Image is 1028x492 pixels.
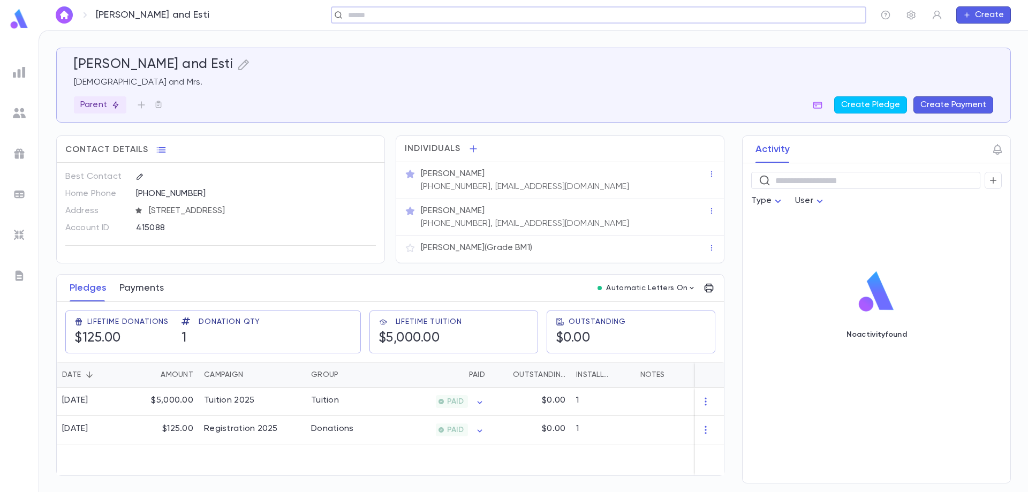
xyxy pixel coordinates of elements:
button: Automatic Letters On [593,281,700,296]
div: Paid [469,362,485,388]
span: Lifetime Tuition [396,317,462,326]
p: [DEMOGRAPHIC_DATA] and Mrs. [74,77,993,88]
div: Installments [571,362,635,388]
div: Outstanding [513,362,565,388]
div: Paid [386,362,490,388]
button: Sort [338,366,356,383]
span: Outstanding [569,317,626,326]
div: Installments [576,362,613,388]
img: logo [9,9,30,29]
div: 1 [571,416,635,444]
p: Address [65,202,127,219]
p: No activity found [846,330,907,339]
div: Notes [640,362,664,388]
h5: $5,000.00 [379,330,440,346]
span: Individuals [405,143,460,154]
img: letters_grey.7941b92b52307dd3b8a917253454ce1c.svg [13,269,26,282]
img: imports_grey.530a8a0e642e233f2baf0ef88e8c9fcb.svg [13,229,26,241]
div: Group [306,362,386,388]
div: Date [62,362,81,388]
img: campaigns_grey.99e729a5f7ee94e3726e6486bddda8f1.svg [13,147,26,160]
div: 415088 [136,219,323,236]
p: Home Phone [65,185,127,202]
span: PAID [443,426,468,434]
div: Amount [161,362,193,388]
div: Campaign [199,362,306,388]
button: Payments [119,275,164,301]
div: $125.00 [129,416,199,444]
div: Campaign [204,362,243,388]
button: Create Pledge [834,96,907,113]
div: $5,000.00 [129,388,199,416]
button: Pledges [70,275,107,301]
p: Best Contact [65,168,127,185]
div: Registration 2025 [204,423,278,434]
p: Automatic Letters On [606,284,687,292]
div: 1 [571,388,635,416]
div: [DATE] [62,423,88,434]
p: [PERSON_NAME] (Grade BM1) [421,243,532,253]
div: Date [57,362,129,388]
div: Outstanding [490,362,571,388]
p: [PERSON_NAME] [421,206,485,216]
span: Contact Details [65,145,148,155]
h5: [PERSON_NAME] and Esti [74,57,233,73]
img: students_grey.60c7aba0da46da39d6d829b817ac14fc.svg [13,107,26,119]
span: User [795,196,813,205]
div: Tuition [311,395,339,406]
span: [STREET_ADDRESS] [145,206,377,216]
button: Sort [496,366,513,383]
span: Type [751,196,772,205]
div: [DATE] [62,395,88,406]
p: Account ID [65,219,127,237]
button: Sort [243,366,260,383]
div: Parent [74,96,126,113]
p: Parent [80,100,120,110]
div: Donations [311,423,354,434]
img: home_white.a664292cf8c1dea59945f0da9f25487c.svg [58,11,71,19]
h5: 1 [182,330,187,346]
button: Sort [81,366,98,383]
button: Sort [452,366,469,383]
div: [PHONE_NUMBER] [136,185,376,201]
button: Create [956,6,1011,24]
p: $0.00 [542,395,565,406]
button: Sort [613,366,630,383]
p: [PHONE_NUMBER], [EMAIL_ADDRESS][DOMAIN_NAME] [421,181,629,192]
h5: $0.00 [556,330,591,346]
div: Amount [129,362,199,388]
img: logo [855,270,898,313]
p: [PERSON_NAME] [421,169,485,179]
h5: $125.00 [74,330,121,346]
img: reports_grey.c525e4749d1bce6a11f5fe2a8de1b229.svg [13,66,26,79]
div: User [795,191,826,211]
div: Tuition 2025 [204,395,254,406]
p: [PERSON_NAME] and Esti [96,9,209,21]
p: $0.00 [542,423,565,434]
span: Donation Qty [199,317,260,326]
button: Activity [755,136,790,163]
div: Group [311,362,338,388]
button: Sort [143,366,161,383]
div: Type [751,191,784,211]
button: Create Payment [913,96,993,113]
img: batches_grey.339ca447c9d9533ef1741baa751efc33.svg [13,188,26,201]
span: Lifetime Donations [87,317,169,326]
p: [PHONE_NUMBER], [EMAIL_ADDRESS][DOMAIN_NAME] [421,218,629,229]
div: Notes [635,362,769,388]
span: PAID [443,397,468,406]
